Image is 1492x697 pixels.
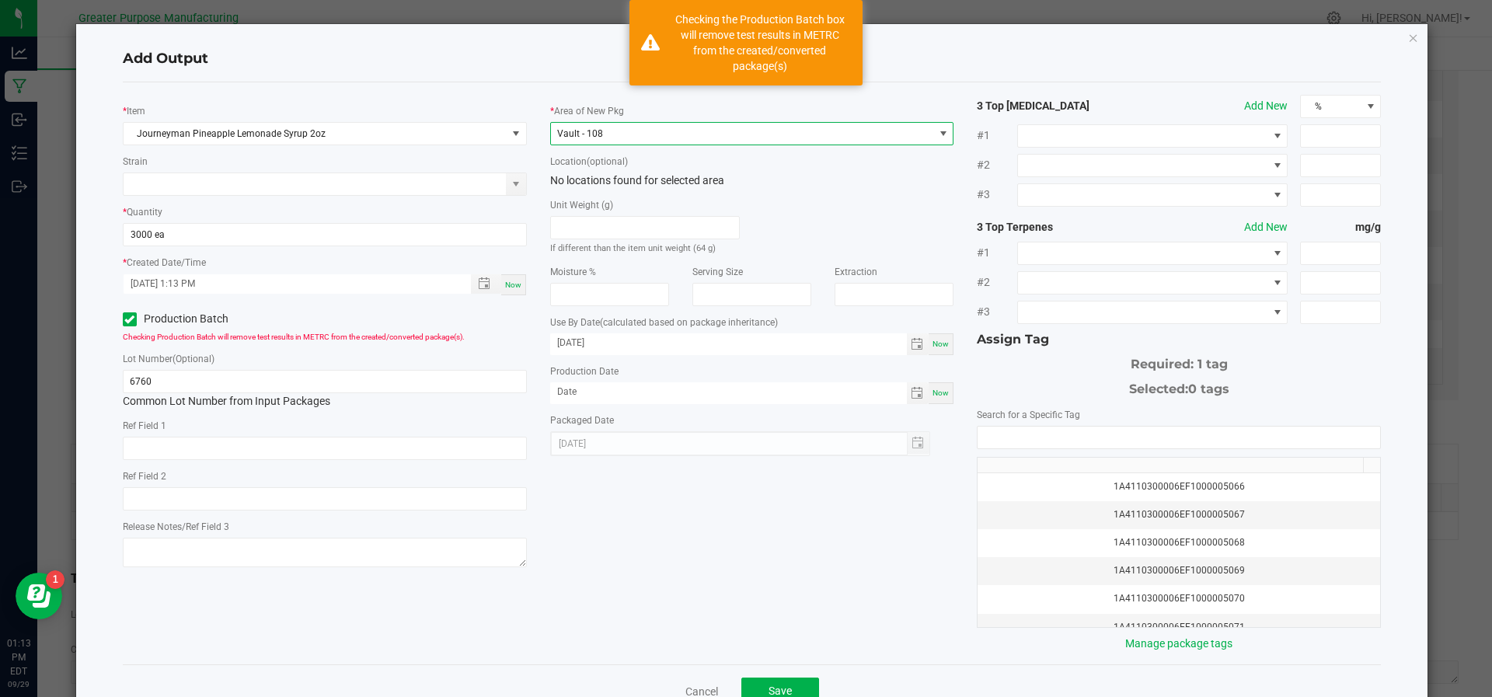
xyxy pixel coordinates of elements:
label: Ref Field 1 [123,419,166,433]
span: #1 [977,127,1017,144]
span: 0 tags [1188,382,1229,396]
span: Checking Production Batch will remove test results in METRC from the created/converted package(s). [123,333,465,341]
span: No locations found for selected area [550,174,724,186]
span: NO DATA FOUND [1017,301,1288,324]
span: Journeyman Pineapple Lemonade Syrup 2oz [124,123,507,145]
div: Common Lot Number from Input Packages [123,370,527,409]
label: Location [550,155,628,169]
strong: 3 Top [MEDICAL_DATA] [977,98,1138,114]
button: Add New [1244,98,1288,114]
span: #1 [977,245,1017,261]
span: Toggle popup [471,274,501,294]
strong: 3 Top Terpenes [977,219,1138,235]
span: #2 [977,157,1017,173]
label: Quantity [127,205,162,219]
label: Created Date/Time [127,256,206,270]
div: Assign Tag [977,330,1381,349]
span: NO DATA FOUND [1017,242,1288,265]
h4: Add Output [123,49,1382,69]
div: Required: 1 tag [977,349,1381,374]
label: Production Batch [123,311,313,327]
label: Production Date [550,364,619,378]
label: Packaged Date [550,413,614,427]
a: Manage package tags [1125,637,1232,650]
span: (optional) [587,156,628,167]
iframe: Resource center [16,573,62,619]
span: % [1301,96,1361,117]
label: Moisture % [550,265,596,279]
div: 1A4110300006EF1000005071 [987,620,1371,635]
span: #3 [977,186,1017,203]
span: NO DATA FOUND [1017,183,1288,207]
div: 1A4110300006EF1000005068 [987,535,1371,550]
label: Strain [123,155,148,169]
iframe: Resource center unread badge [46,570,64,589]
span: Now [932,389,949,397]
label: Area of New Pkg [554,104,624,118]
button: Add New [1244,219,1288,235]
span: Save [769,685,792,697]
span: #3 [977,304,1017,320]
span: Toggle calendar [907,382,929,404]
div: 1A4110300006EF1000005066 [987,479,1371,494]
label: Serving Size [692,265,743,279]
div: 1A4110300006EF1000005070 [987,591,1371,606]
div: 1A4110300006EF1000005067 [987,507,1371,522]
span: NO DATA FOUND [1017,124,1288,148]
span: (calculated based on package inheritance) [600,317,778,328]
label: Extraction [835,265,877,279]
span: (Optional) [173,354,214,364]
span: NO DATA FOUND [1017,271,1288,294]
label: Item [127,104,145,118]
span: Vault - 108 [557,128,603,139]
input: Date [550,382,907,402]
input: Created Datetime [124,274,455,294]
label: Ref Field 2 [123,469,166,483]
span: Now [505,281,521,289]
span: NO DATA FOUND [1017,154,1288,177]
span: #2 [977,274,1017,291]
label: Unit Weight (g) [550,198,613,212]
div: Selected: [977,374,1381,399]
label: Lot Number [123,352,214,366]
span: Now [932,340,949,348]
strong: mg/g [1300,219,1381,235]
label: Use By Date [550,315,778,329]
div: Checking the Production Batch box will remove test results in METRC from the created/converted pa... [668,12,851,74]
input: Date [550,333,907,353]
span: Toggle calendar [907,333,929,355]
label: Search for a Specific Tag [977,408,1080,422]
label: Release Notes/Ref Field 3 [123,520,229,534]
input: NO DATA FOUND [978,427,1380,448]
small: If different than the item unit weight (64 g) [550,243,716,253]
div: 1A4110300006EF1000005069 [987,563,1371,578]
